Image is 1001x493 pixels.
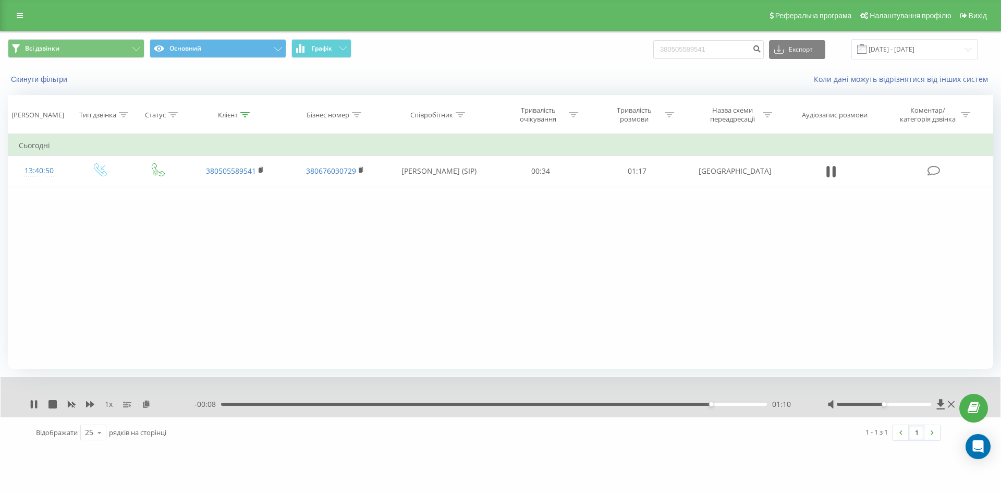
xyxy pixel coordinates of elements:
div: Клієнт [218,111,238,119]
a: 1 [909,425,924,440]
a: Коли дані можуть відрізнятися вiд інших систем [814,74,993,84]
td: 00:34 [493,156,589,186]
div: Бізнес номер [307,111,349,119]
div: Аудіозапис розмови [802,111,868,119]
div: Співробітник [410,111,453,119]
div: Accessibility label [709,402,713,406]
div: Accessibility label [882,402,886,406]
div: Open Intercom Messenger [966,434,991,459]
td: 01:17 [589,156,685,186]
div: Тип дзвінка [79,111,116,119]
span: Всі дзвінки [25,44,59,53]
span: 01:10 [772,399,791,410]
td: [PERSON_NAME] (SIP) [385,156,493,186]
div: Статус [145,111,166,119]
span: Графік [312,45,332,52]
a: 380505589541 [206,166,256,176]
div: [PERSON_NAME] [11,111,64,119]
button: Графік [291,39,351,58]
td: Сьогодні [8,135,993,156]
div: Коментар/категорія дзвінка [897,106,958,124]
td: [GEOGRAPHIC_DATA] [685,156,785,186]
a: 380676030729 [306,166,356,176]
div: 13:40:50 [19,161,59,181]
button: Всі дзвінки [8,39,144,58]
button: Основний [150,39,286,58]
div: 25 [85,427,93,438]
span: Реферальна програма [775,11,852,20]
input: Пошук за номером [653,40,764,59]
span: 1 x [105,399,113,410]
button: Скинути фільтри [8,75,72,84]
span: Налаштування профілю [870,11,951,20]
div: 1 - 1 з 1 [865,427,888,437]
button: Експорт [769,40,825,59]
div: Тривалість очікування [510,106,566,124]
div: Назва схеми переадресації [704,106,760,124]
span: Вихід [969,11,987,20]
div: Тривалість розмови [606,106,662,124]
span: - 00:08 [194,399,221,410]
span: Відображати [36,428,78,437]
span: рядків на сторінці [109,428,166,437]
